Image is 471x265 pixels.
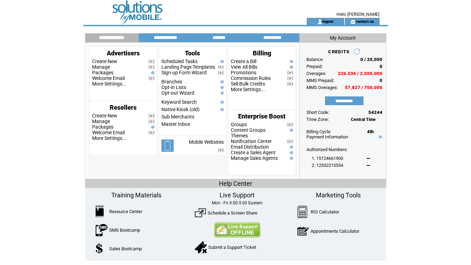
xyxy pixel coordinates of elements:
[109,246,142,251] a: Sales Bootcamp
[219,91,224,95] img: help.gif
[212,201,263,205] span: Mon - Fri 9:00-5:00 Eastern
[161,140,174,152] img: mobile-websites.png
[92,124,113,130] a: Packages
[311,209,339,215] a: ROI Calculator
[195,241,207,253] img: SupportTicket.png
[306,78,334,83] span: MMS Prepaid:
[231,70,256,75] a: Promotions
[355,19,374,23] a: contact us
[380,78,382,83] span: 0
[306,129,331,134] span: Billing Cycle:
[253,49,271,57] span: Billing
[92,130,125,135] a: Welcome Email
[350,19,355,25] img: contact_us_icon.gif
[306,85,338,90] span: MMS Overages:
[287,140,293,143] img: video.png
[219,108,224,111] img: help.gif
[367,129,374,134] span: 4th
[92,75,125,81] a: Welcome Email
[231,155,278,161] a: Manage Sales Agents
[218,71,224,75] img: video.png
[92,64,110,70] a: Manage
[148,65,154,69] img: video.png
[288,66,293,69] img: help.gif
[161,84,186,90] a: Opt-in Lists
[214,222,261,238] img: Contact Us
[161,107,200,112] a: Native Kiosk (old)
[288,151,293,154] img: help.gif
[219,60,224,63] img: help.gif
[316,191,361,199] span: Marketing Tools
[231,138,272,144] a: Notification Center
[317,19,323,25] img: account_icon.gif
[306,147,348,152] span: Authorized Numbers:
[161,59,198,64] a: Scheduled Tasks
[219,101,224,104] img: help.gif
[337,12,379,17] span: Hello [PERSON_NAME]
[345,85,382,90] span: 57,827 / 700,000
[231,59,256,64] a: Create a Bill
[338,71,382,76] span: 226,536 / 2,000,000
[306,110,329,115] span: Short Code:
[231,144,269,150] a: Email Distribution
[195,207,206,218] img: ScreenShare.png
[377,135,382,138] img: help.gif
[92,81,126,87] a: More Settings...
[161,121,190,127] a: Master Inbox
[231,133,248,138] a: Themes
[161,99,197,105] a: Keyword Search
[287,123,293,127] img: video.png
[107,49,140,57] span: Advertisers
[111,191,161,199] span: Training Materials
[96,206,104,217] img: ResourceCenter.png
[360,57,382,62] span: 0 / 20,000
[92,113,117,118] a: Create New
[288,145,293,149] img: help.gif
[96,243,104,254] img: SalesBootcamp.png
[328,49,349,54] span: CREDITS
[306,134,348,140] a: Payment Information
[297,206,308,218] img: Calculator.png
[351,117,376,122] span: Central Time
[92,70,113,75] a: Packages
[297,225,309,237] img: AppointmentCalc.png
[220,191,255,199] span: Live Support
[96,224,108,236] img: SMSBootcamp.png
[330,35,356,41] span: My Account
[161,64,215,70] a: Landing Page Templates
[161,70,207,75] a: Sign-up Form Wizard
[312,163,343,168] span: 2. 12532215554
[288,60,293,63] img: help.gif
[148,131,154,135] img: video.png
[208,210,257,216] a: Schedule a Screen Share
[288,129,293,132] img: help.gif
[288,157,293,160] img: help.gif
[219,180,252,187] span: Help Center
[150,71,154,74] img: help.gif
[109,227,140,233] a: SMS Bootcamp
[306,117,329,122] span: Time Zone:
[238,113,285,120] span: Enterprise Boost
[161,114,194,120] a: Sub Merchants
[231,81,265,87] a: Sell Bulk Credits
[161,90,194,96] a: Opt-out Wizard
[92,135,126,141] a: More Settings...
[312,156,343,161] span: 1. 15124661900
[323,19,333,23] a: logout
[306,71,326,76] span: Overages:
[231,122,247,127] a: Groups
[92,59,117,64] a: Create New
[287,82,293,86] img: video.png
[306,64,323,69] span: Prepaid:
[218,65,224,69] img: video.png
[219,86,224,89] img: help.gif
[311,229,359,234] a: Appointments Calculator
[231,87,265,92] a: More Settings...
[185,49,200,57] span: Tools
[287,76,293,80] img: video.png
[92,118,110,124] a: Manage
[148,60,154,63] img: video.png
[287,71,293,75] img: video.png
[218,148,224,152] img: video.png
[189,139,224,145] a: Mobile Websites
